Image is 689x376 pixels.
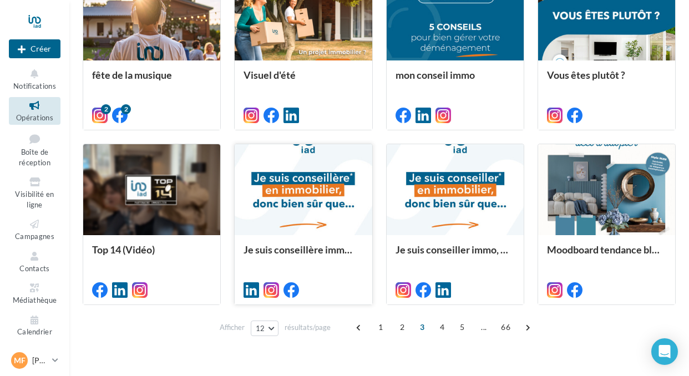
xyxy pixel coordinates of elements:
span: Opérations [16,113,53,122]
div: Je suis conseiller immo, bien sûr que [396,244,515,266]
span: 66 [497,318,515,336]
span: Visibilité en ligne [15,190,54,209]
div: Nouvelle campagne [9,39,60,58]
a: Opérations [9,97,60,124]
a: Médiathèque [9,280,60,307]
a: Calendrier [9,312,60,339]
span: Boîte de réception [19,148,50,167]
span: 1 [372,318,389,336]
div: 2 [101,104,111,114]
span: Afficher [220,322,245,333]
span: 5 [453,318,471,336]
span: 12 [256,324,265,333]
span: 3 [413,318,431,336]
button: Créer [9,39,60,58]
a: MF [PERSON_NAME] [9,350,60,371]
span: ... [475,318,493,336]
span: résultats/page [285,322,331,333]
button: Notifications [9,65,60,93]
div: Moodboard tendance bleu [547,244,666,266]
div: Je suis conseillère immo, bien sûr que [244,244,363,266]
a: Campagnes [9,216,60,243]
span: MF [14,355,26,366]
span: Campagnes [15,232,54,241]
a: Contacts [9,248,60,275]
div: 2 [121,104,131,114]
div: Visuel d'été [244,69,363,92]
span: 2 [393,318,411,336]
p: [PERSON_NAME] [32,355,48,366]
a: Boîte de réception [9,129,60,170]
span: Calendrier [17,328,52,337]
div: Vous êtes plutôt ? [547,69,666,92]
span: Notifications [13,82,56,90]
span: Contacts [19,264,50,273]
a: Visibilité en ligne [9,174,60,211]
button: 12 [251,321,279,336]
div: mon conseil immo [396,69,515,92]
span: Médiathèque [13,296,57,304]
div: Top 14 (Vidéo) [92,244,211,266]
div: Open Intercom Messenger [651,338,678,365]
div: fête de la musique [92,69,211,92]
span: 4 [433,318,451,336]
